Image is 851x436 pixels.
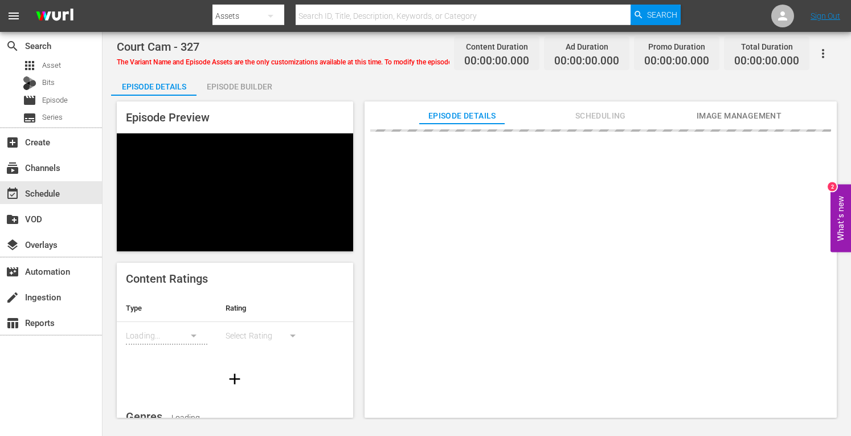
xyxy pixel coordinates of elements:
a: Sign Out [811,11,840,21]
th: Type [117,295,216,322]
span: Bits [42,77,55,88]
span: Loading.. [171,413,203,422]
span: Content Ratings [126,272,208,286]
div: Bits [23,76,36,90]
button: Open Feedback Widget [830,184,851,252]
span: 00:00:00.000 [554,55,619,68]
span: Automation [6,265,19,279]
span: Schedule [6,187,19,201]
div: Total Duration [734,39,799,55]
img: ans4CAIJ8jUAAAAAAAAAAAAAAAAAAAAAAAAgQb4GAAAAAAAAAAAAAAAAAAAAAAAAJMjXAAAAAAAAAAAAAAAAAAAAAAAAgAT5G... [27,3,82,30]
span: Ingestion [6,291,19,304]
span: Episode [23,93,36,107]
div: 2 [828,182,837,191]
span: Episode Details [419,109,505,123]
table: simple table [117,295,353,357]
span: Episode Preview [126,111,210,124]
span: Series [23,111,36,125]
div: Ad Duration [554,39,619,55]
span: 00:00:00.000 [464,55,529,68]
button: Episode Builder [197,73,282,96]
span: Create [6,136,19,149]
div: Episode Builder [197,73,282,100]
span: The Variant Name and Episode Assets are the only customizations available at this time. To modify... [117,58,583,66]
span: Channels [6,161,19,175]
div: Content Duration [464,39,529,55]
span: Asset [23,59,36,72]
th: Rating [216,295,316,322]
span: Image Management [696,109,782,123]
span: Search [6,39,19,53]
span: Search [647,5,677,25]
span: Genres [126,410,162,423]
span: Asset [42,60,61,71]
span: Episode [42,95,68,106]
span: 00:00:00.000 [644,55,709,68]
span: Series [42,112,63,123]
span: Court Cam - 327 [117,40,199,54]
div: Promo Duration [644,39,709,55]
span: menu [7,9,21,23]
span: Overlays [6,238,19,252]
button: Episode Details [111,73,197,96]
button: Search [631,5,681,25]
span: 00:00:00.000 [734,55,799,68]
span: VOD [6,213,19,226]
span: Reports [6,316,19,330]
div: Episode Details [111,73,197,100]
span: Scheduling [558,109,643,123]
